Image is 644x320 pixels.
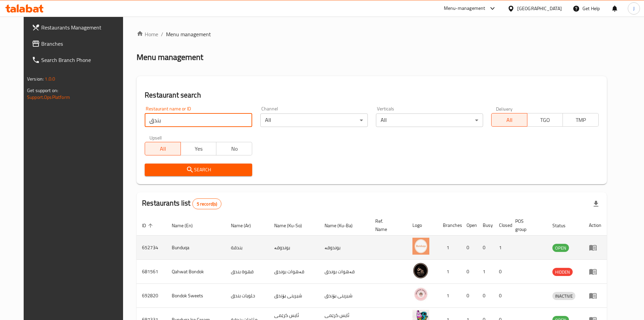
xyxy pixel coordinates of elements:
div: Menu-management [444,4,485,13]
td: 0 [477,284,494,308]
span: INACTIVE [552,292,575,300]
nav: breadcrumb [137,30,607,38]
input: Search for restaurant name or ID.. [145,113,252,127]
img: Qahwat Bondok [412,262,429,279]
th: Logo [407,215,437,236]
td: 0 [494,260,510,284]
span: All [148,144,178,154]
span: Name (Ar) [231,221,260,230]
td: بوندوقە [269,236,319,260]
span: TMP [566,115,596,125]
span: POS group [515,217,539,233]
th: Action [583,215,607,236]
td: Bunduqa [166,236,225,260]
td: Qahwat Bondok [166,260,225,284]
th: Open [461,215,477,236]
span: TGO [530,115,560,125]
a: Branches [26,36,131,52]
td: 1 [494,236,510,260]
button: All [145,142,181,155]
span: Name (Ku-So) [274,221,311,230]
th: Busy [477,215,494,236]
a: Restaurants Management [26,19,131,36]
td: بندقة [225,236,269,260]
td: Bondok Sweets [166,284,225,308]
span: Name (Ku-Ba) [325,221,361,230]
div: Menu [589,243,601,252]
span: Version: [27,74,44,83]
span: J [633,5,635,12]
td: شیرینی بۆندق [269,284,319,308]
a: Support.OpsPlatform [27,93,70,102]
button: TMP [563,113,599,127]
td: 0 [461,260,477,284]
span: Menu management [166,30,211,38]
button: All [491,113,527,127]
td: شیرینی بۆندق [319,284,369,308]
h2: Menu management [137,52,203,63]
td: 1 [437,260,461,284]
td: 0 [494,284,510,308]
div: [GEOGRAPHIC_DATA] [517,5,562,12]
img: Bunduqa [412,238,429,255]
button: No [216,142,252,155]
td: 681561 [137,260,166,284]
h2: Restaurant search [145,90,599,100]
button: Search [145,164,252,176]
td: 1 [437,284,461,308]
h2: Restaurants list [142,198,221,209]
li: / [161,30,163,38]
span: ID [142,221,155,230]
td: 0 [461,284,477,308]
span: Branches [41,40,126,48]
span: Ref. Name [375,217,399,233]
td: 692820 [137,284,166,308]
div: Export file [588,196,604,212]
td: حلويات بندق [225,284,269,308]
span: Yes [184,144,214,154]
span: Search [150,166,247,174]
button: TGO [527,113,563,127]
th: Closed [494,215,510,236]
label: Upsell [149,135,162,140]
span: HIDDEN [552,268,573,276]
span: All [494,115,525,125]
div: Menu [589,292,601,300]
label: Delivery [496,106,513,111]
span: Restaurants Management [41,23,126,31]
div: All [376,113,483,127]
span: Name (En) [172,221,201,230]
img: Bondok Sweets [412,286,429,303]
th: Branches [437,215,461,236]
span: Status [552,221,574,230]
div: All [260,113,368,127]
td: قهوة بندق [225,260,269,284]
span: No [219,144,249,154]
span: OPEN [552,244,569,252]
td: قەهوات بوندق [319,260,369,284]
td: بوندوقە [319,236,369,260]
span: Get support on: [27,86,58,95]
button: Yes [181,142,217,155]
td: 652734 [137,236,166,260]
span: 5 record(s) [193,201,221,207]
span: Search Branch Phone [41,56,126,64]
td: 0 [477,236,494,260]
a: Home [137,30,158,38]
span: 1.0.0 [45,74,55,83]
td: قەهوات بوندق [269,260,319,284]
td: 1 [437,236,461,260]
a: Search Branch Phone [26,52,131,68]
td: 0 [461,236,477,260]
div: Menu [589,268,601,276]
td: 1 [477,260,494,284]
